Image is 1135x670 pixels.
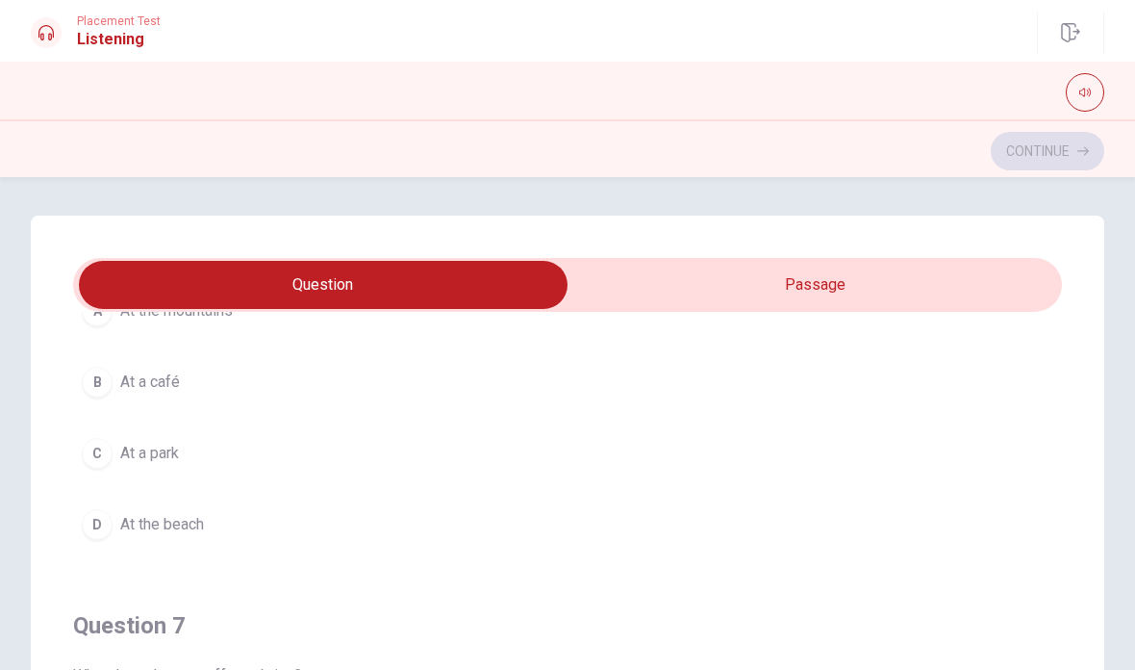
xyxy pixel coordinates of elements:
[73,358,1062,406] button: BAt a café
[82,438,113,469] div: C
[73,429,1062,477] button: CAt a park
[73,501,1062,549] button: DAt the beach
[82,509,113,540] div: D
[73,610,1062,641] h4: Question 7
[82,367,113,398] div: B
[77,14,161,28] span: Placement Test
[120,442,179,465] span: At a park
[77,28,161,51] h1: Listening
[120,513,204,536] span: At the beach
[120,371,180,394] span: At a café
